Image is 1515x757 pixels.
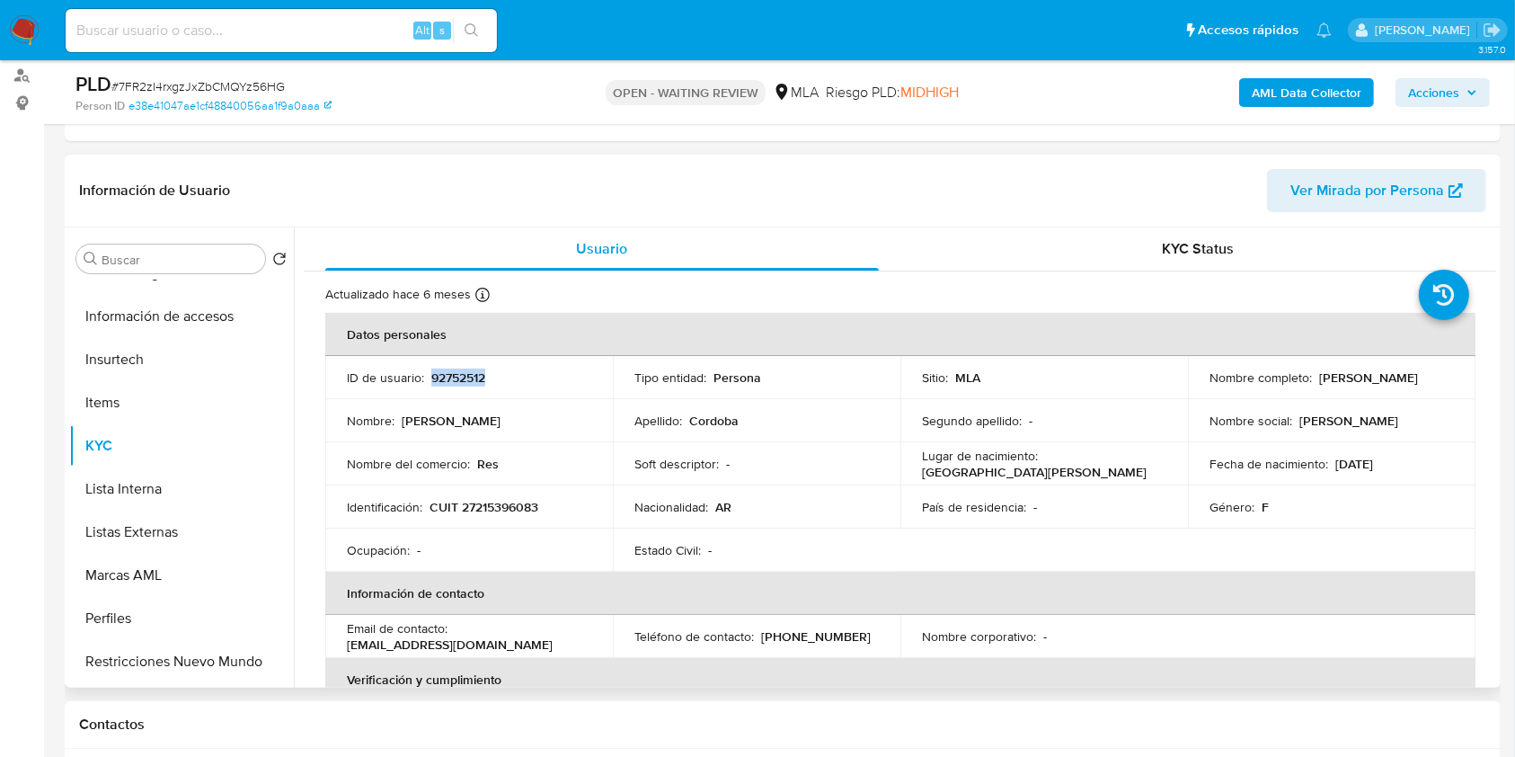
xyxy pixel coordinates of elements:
[922,370,948,386] p: Sitio :
[69,640,294,683] button: Restricciones Nuevo Mundo
[826,83,959,102] span: Riesgo PLD:
[69,511,294,554] button: Listas Externas
[1239,78,1374,107] button: AML Data Collector
[430,499,538,515] p: CUIT 27215396083
[1290,169,1444,212] span: Ver Mirada por Persona
[713,370,761,386] p: Persona
[347,542,410,558] p: Ocupación :
[402,413,501,429] p: [PERSON_NAME]
[1395,78,1490,107] button: Acciones
[69,295,294,338] button: Información de accesos
[69,554,294,597] button: Marcas AML
[1316,22,1332,38] a: Notificaciones
[922,448,1038,464] p: Lugar de nacimiento :
[1478,42,1506,57] span: 3.157.0
[606,80,766,105] p: OPEN - WAITING REVIEW
[79,182,230,200] h1: Información de Usuario
[84,252,98,266] button: Buscar
[431,370,485,386] p: 92752512
[922,499,1026,515] p: País de residencia :
[325,572,1475,615] th: Información de contacto
[715,499,731,515] p: AR
[900,82,959,102] span: MIDHIGH
[726,456,730,472] p: -
[634,456,719,472] p: Soft descriptor :
[773,83,819,102] div: MLA
[922,413,1022,429] p: Segundo apellido :
[634,370,706,386] p: Tipo entidad :
[477,456,499,472] p: Res
[689,413,739,429] p: Cordoba
[1209,413,1292,429] p: Nombre social :
[69,424,294,468] button: KYC
[576,238,627,259] span: Usuario
[325,313,1475,356] th: Datos personales
[955,370,980,386] p: MLA
[1483,21,1502,40] a: Salir
[1408,78,1459,107] span: Acciones
[634,628,754,645] p: Teléfono de contacto :
[1319,370,1418,386] p: [PERSON_NAME]
[634,413,682,429] p: Apellido :
[69,381,294,424] button: Items
[453,18,490,43] button: search-icon
[1162,238,1234,259] span: KYC Status
[1267,169,1486,212] button: Ver Mirada por Persona
[417,542,421,558] p: -
[1209,456,1328,472] p: Fecha de nacimiento :
[347,499,422,515] p: Identificación :
[761,628,871,645] p: [PHONE_NUMBER]
[634,542,701,558] p: Estado Civil :
[347,413,394,429] p: Nombre :
[1299,413,1398,429] p: [PERSON_NAME]
[325,286,471,303] p: Actualizado hace 6 meses
[439,22,445,39] span: s
[347,456,470,472] p: Nombre del comercio :
[272,252,287,272] button: Volver al orden por defecto
[708,542,712,558] p: -
[69,597,294,640] button: Perfiles
[111,77,285,95] span: # 7FR2zI4rxgzJxZbCMQYz56HG
[1029,413,1032,429] p: -
[1335,456,1373,472] p: [DATE]
[1375,22,1476,39] p: agustina.viggiano@mercadolibre.com
[66,19,497,42] input: Buscar usuario o caso...
[325,658,1475,701] th: Verificación y cumplimiento
[1209,370,1312,386] p: Nombre completo :
[922,464,1147,480] p: [GEOGRAPHIC_DATA][PERSON_NAME]
[1262,499,1269,515] p: F
[1033,499,1037,515] p: -
[69,338,294,381] button: Insurtech
[79,716,1486,734] h1: Contactos
[415,22,430,39] span: Alt
[347,370,424,386] p: ID de usuario :
[1043,628,1047,645] p: -
[69,468,294,511] button: Lista Interna
[347,620,447,637] p: Email de contacto :
[1198,21,1298,40] span: Accesos rápidos
[128,98,332,114] a: e38e41047ae1cf48840056aa1f9a0aaa
[1209,499,1254,515] p: Género :
[922,628,1036,645] p: Nombre corporativo :
[75,98,125,114] b: Person ID
[75,69,111,98] b: PLD
[1252,78,1361,107] b: AML Data Collector
[69,683,294,726] button: Tarjetas
[347,637,553,653] p: [EMAIL_ADDRESS][DOMAIN_NAME]
[634,499,708,515] p: Nacionalidad :
[102,252,258,268] input: Buscar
